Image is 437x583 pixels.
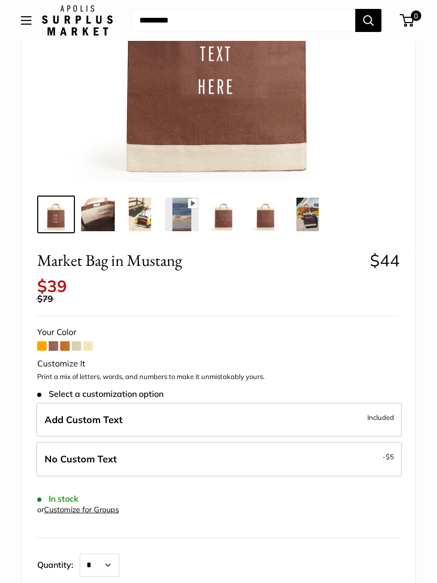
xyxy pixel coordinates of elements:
a: Market Bag in Mustang [247,196,285,233]
button: Search [355,9,381,32]
a: Market Bag in Mustang [163,196,201,233]
a: Market Bag in Mustang [289,196,326,233]
span: 0 [411,10,421,21]
p: Print a mix of letters, words, and numbers to make it unmistakably yours. [37,372,400,382]
a: Customize for Groups [44,505,119,514]
img: Apolis: Surplus Market [42,5,113,36]
a: Market Bag in Mustang [37,196,75,233]
span: No Custom Text [45,453,117,465]
span: $79 [37,293,53,304]
span: - [383,450,394,463]
span: $39 [37,276,67,296]
label: Leave Blank [36,442,402,477]
span: Add Custom Text [45,414,123,426]
img: Market Bag in Mustang [249,198,282,231]
img: Market Bag in Mustang [165,198,199,231]
img: Market Bag in Mustang [39,198,73,231]
a: description_Seal of authenticity printed on the backside of every bag. [205,196,243,233]
span: Included [367,411,394,424]
div: Your Color [37,325,400,340]
img: Market Bag in Mustang [81,198,115,231]
a: Market Bag in Mustang [79,196,117,233]
a: Market Bag in Mustang [121,196,159,233]
span: $44 [370,250,400,271]
span: Market Bag in Mustang [37,251,362,270]
span: Select a customization option [37,389,163,399]
label: Add Custom Text [36,403,402,437]
div: Customize It [37,356,400,372]
img: Market Bag in Mustang [291,198,324,231]
span: $5 [386,452,394,461]
div: or [37,503,119,517]
label: Quantity: [37,550,80,577]
span: In stock [37,494,79,504]
a: 0 [401,14,414,27]
input: Search... [131,9,355,32]
img: description_Seal of authenticity printed on the backside of every bag. [207,198,241,231]
img: Market Bag in Mustang [123,198,157,231]
button: Open menu [21,16,31,25]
